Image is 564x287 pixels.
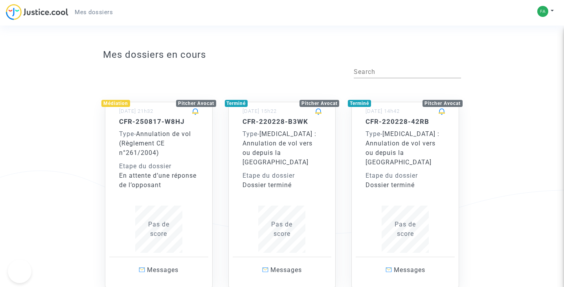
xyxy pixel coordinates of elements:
[119,108,153,114] small: [DATE] 21h32
[395,221,416,237] span: Pas de score
[176,100,216,107] div: Pitcher Avocat
[243,130,257,138] span: Type
[119,171,198,190] div: En attente d’une réponse de l’opposant
[356,257,455,283] a: Messages
[68,6,119,18] a: Mes dossiers
[243,108,277,114] small: [DATE] 15h22
[225,100,248,107] div: Terminé
[243,118,322,125] h5: CFR-220228-B3WK
[119,130,134,138] span: Type
[148,221,169,237] span: Pas de score
[366,180,445,190] div: Dossier terminé
[243,130,316,166] span: [MEDICAL_DATA] : Annulation de vol vers ou depuis la [GEOGRAPHIC_DATA]
[394,266,425,274] span: Messages
[119,130,191,156] span: Annulation de vol (Règlement CE n°261/2004)
[537,6,548,17] img: 20c3d09ba7dc147ea7c36425ec287d2b
[366,130,439,166] span: [MEDICAL_DATA] : Annulation de vol vers ou depuis la [GEOGRAPHIC_DATA]
[6,4,68,20] img: jc-logo.svg
[243,130,259,138] span: -
[366,130,382,138] span: -
[109,257,208,283] a: Messages
[299,100,340,107] div: Pitcher Avocat
[119,162,198,171] div: Etape du dossier
[243,171,322,180] div: Etape du dossier
[366,118,445,125] h5: CFR-220228-42RB
[423,100,463,107] div: Pitcher Avocat
[366,108,400,114] small: [DATE] 14h42
[75,9,113,16] span: Mes dossiers
[8,259,31,283] iframe: Help Scout Beacon - Open
[233,257,332,283] a: Messages
[271,221,292,237] span: Pas de score
[348,100,371,107] div: Terminé
[366,130,380,138] span: Type
[119,130,136,138] span: -
[147,266,178,274] span: Messages
[103,49,461,61] h3: Mes dossiers en cours
[366,171,445,180] div: Etape du dossier
[101,100,130,107] div: Médiation
[270,266,302,274] span: Messages
[243,180,322,190] div: Dossier terminé
[119,118,198,125] h5: CFR-250817-W8HJ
